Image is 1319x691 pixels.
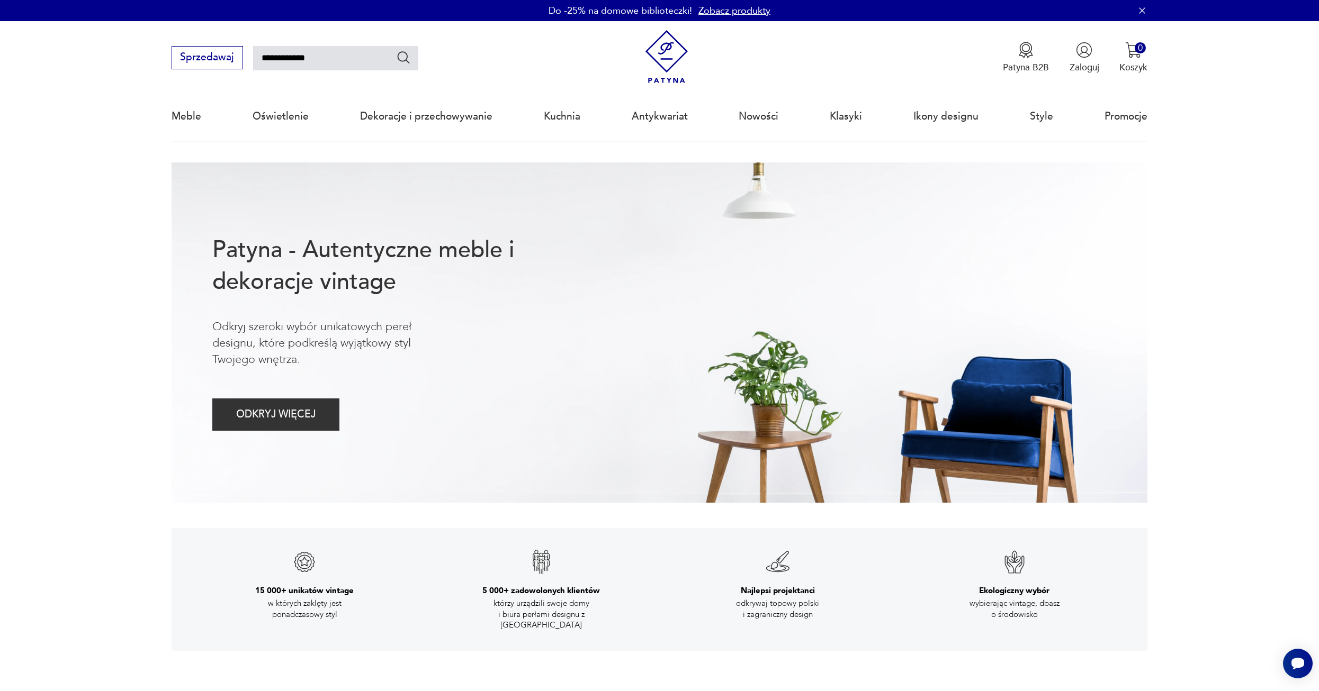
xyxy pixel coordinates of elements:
[528,549,554,575] img: Znak gwarancji jakości
[255,585,354,596] h3: 15 000+ unikatów vintage
[212,398,340,431] button: ODKRYJ WIĘCEJ
[979,585,1049,596] h3: Ekologiczny wybór
[1002,549,1027,575] img: Znak gwarancji jakości
[1119,42,1147,74] button: 0Koszyk
[1070,61,1099,74] p: Zaloguj
[739,92,778,141] a: Nowości
[632,92,688,141] a: Antykwariat
[640,30,694,84] img: Patyna - sklep z meblami i dekoracjami vintage
[1119,61,1147,74] p: Koszyk
[292,549,317,575] img: Znak gwarancji jakości
[720,598,836,620] p: odkrywaj topowy polski i zagraniczny design
[172,46,243,69] button: Sprzedawaj
[253,92,309,141] a: Oświetlenie
[1070,42,1099,74] button: Zaloguj
[172,54,243,62] a: Sprzedawaj
[1283,649,1313,678] iframe: Smartsupp widget button
[698,4,770,17] a: Zobacz produkty
[549,4,692,17] p: Do -25% na domowe biblioteczki!
[741,585,815,596] h3: Najlepsi projektanci
[396,50,411,65] button: Szukaj
[956,598,1073,620] p: wybierając vintage, dbasz o środowisko
[212,234,555,298] h1: Patyna - Autentyczne meble i dekoracje vintage
[1003,42,1049,74] a: Ikona medaluPatyna B2B
[212,319,454,368] p: Odkryj szeroki wybór unikatowych pereł designu, które podkreślą wyjątkowy styl Twojego wnętrza.
[544,92,580,141] a: Kuchnia
[1105,92,1147,141] a: Promocje
[765,549,791,575] img: Znak gwarancji jakości
[1076,42,1092,58] img: Ikonka użytkownika
[483,598,599,630] p: którzy urządzili swoje domy i biura perłami designu z [GEOGRAPHIC_DATA]
[172,92,201,141] a: Meble
[1125,42,1142,58] img: Ikona koszyka
[482,585,600,596] h3: 5 000+ zadowolonych klientów
[1003,42,1049,74] button: Patyna B2B
[360,92,492,141] a: Dekoracje i przechowywanie
[1135,42,1146,53] div: 0
[913,92,979,141] a: Ikony designu
[1030,92,1053,141] a: Style
[830,92,862,141] a: Klasyki
[246,598,363,620] p: w których zaklęty jest ponadczasowy styl
[1018,42,1034,58] img: Ikona medalu
[212,411,340,420] a: ODKRYJ WIĘCEJ
[1003,61,1049,74] p: Patyna B2B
